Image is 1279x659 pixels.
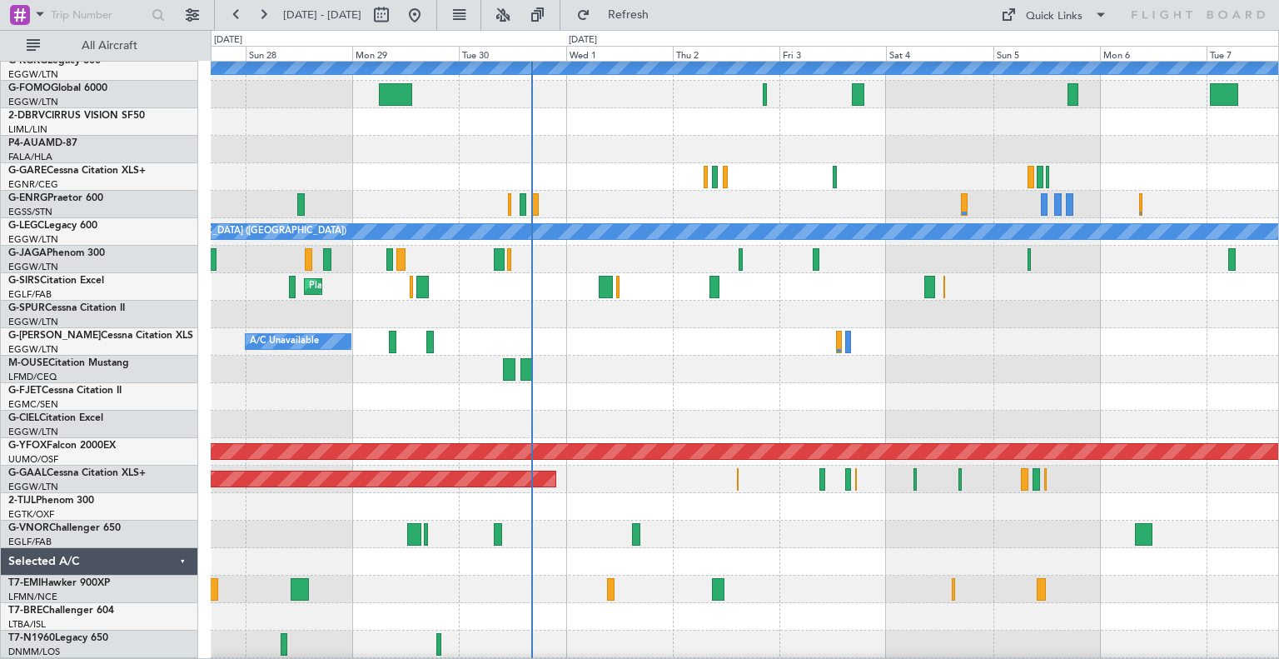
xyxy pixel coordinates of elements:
[43,40,176,52] span: All Aircraft
[8,606,42,616] span: T7-BRE
[886,46,993,61] div: Sat 4
[8,316,58,328] a: EGGW/LTN
[459,46,565,61] div: Tue 30
[8,68,58,81] a: EGGW/LTN
[1026,8,1082,25] div: Quick Links
[8,468,47,478] span: G-GAAL
[8,96,58,108] a: EGGW/LTN
[8,578,110,588] a: T7-EMIHawker 900XP
[8,193,103,203] a: G-ENRGPraetor 600
[8,591,57,603] a: LFMN/NCE
[8,166,146,176] a: G-GARECessna Citation XLS+
[8,386,42,396] span: G-FJET
[8,331,101,341] span: G-[PERSON_NAME]
[8,111,145,121] a: 2-DBRVCIRRUS VISION SF50
[8,331,193,341] a: G-[PERSON_NAME]Cessna Citation XLS
[8,343,58,356] a: EGGW/LTN
[993,46,1100,61] div: Sun 5
[8,206,52,218] a: EGSS/STN
[8,523,49,533] span: G-VNOR
[309,274,571,299] div: Planned Maint [GEOGRAPHIC_DATA] ([GEOGRAPHIC_DATA])
[8,221,44,231] span: G-LEGC
[76,219,346,244] div: A/C Unavailable [GEOGRAPHIC_DATA] ([GEOGRAPHIC_DATA])
[8,398,58,411] a: EGMC/SEN
[8,496,36,506] span: 2-TIJL
[569,33,597,47] div: [DATE]
[8,83,51,93] span: G-FOMO
[8,536,52,548] a: EGLF/FAB
[8,386,122,396] a: G-FJETCessna Citation II
[8,248,47,258] span: G-JAGA
[8,618,46,631] a: LTBA/ISL
[8,413,39,423] span: G-CIEL
[8,371,57,383] a: LFMD/CEQ
[566,46,673,61] div: Wed 1
[214,33,242,47] div: [DATE]
[8,166,47,176] span: G-GARE
[8,441,47,451] span: G-YFOX
[352,46,459,61] div: Mon 29
[8,193,47,203] span: G-ENRG
[250,329,319,354] div: A/C Unavailable
[8,221,97,231] a: G-LEGCLegacy 600
[594,9,664,21] span: Refresh
[8,453,58,466] a: UUMO/OSF
[8,646,60,658] a: DNMM/LOS
[8,138,77,148] a: P4-AUAMD-87
[8,303,45,313] span: G-SPUR
[8,123,47,136] a: LIML/LIN
[18,32,181,59] button: All Aircraft
[8,426,58,438] a: EGGW/LTN
[1100,46,1207,61] div: Mon 6
[8,508,54,521] a: EGTK/OXF
[569,2,669,28] button: Refresh
[8,303,125,313] a: G-SPURCessna Citation II
[8,413,103,423] a: G-CIELCitation Excel
[8,358,48,368] span: M-OUSE
[283,7,361,22] span: [DATE] - [DATE]
[8,496,94,506] a: 2-TIJLPhenom 300
[8,468,146,478] a: G-GAALCessna Citation XLS+
[8,633,55,643] span: T7-N1960
[993,2,1116,28] button: Quick Links
[673,46,779,61] div: Thu 2
[8,178,58,191] a: EGNR/CEG
[8,358,129,368] a: M-OUSECitation Mustang
[8,578,41,588] span: T7-EMI
[8,261,58,273] a: EGGW/LTN
[8,83,107,93] a: G-FOMOGlobal 6000
[8,151,52,163] a: FALA/HLA
[8,233,58,246] a: EGGW/LTN
[8,523,121,533] a: G-VNORChallenger 650
[8,481,58,493] a: EGGW/LTN
[8,111,45,121] span: 2-DBRV
[779,46,886,61] div: Fri 3
[8,441,116,451] a: G-YFOXFalcon 2000EX
[8,276,40,286] span: G-SIRS
[8,606,114,616] a: T7-BREChallenger 604
[8,248,105,258] a: G-JAGAPhenom 300
[8,633,108,643] a: T7-N1960Legacy 650
[8,276,104,286] a: G-SIRSCitation Excel
[8,288,52,301] a: EGLF/FAB
[51,2,147,27] input: Trip Number
[246,46,352,61] div: Sun 28
[8,138,46,148] span: P4-AUA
